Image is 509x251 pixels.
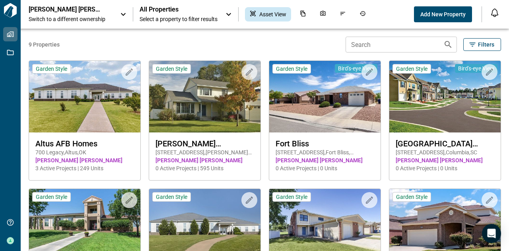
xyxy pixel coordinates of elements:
span: 700 Legacy , Altus , OK [35,148,134,156]
img: property-asset [149,61,260,132]
span: Garden Style [36,193,67,200]
span: Filters [478,41,494,49]
span: Garden Style [36,65,67,72]
span: [PERSON_NAME][GEOGRAPHIC_DATA] [155,139,254,148]
button: Search properties [440,37,456,53]
span: Garden Style [396,193,427,200]
span: [PERSON_NAME] [PERSON_NAME] [155,156,254,164]
span: Garden Style [396,65,427,72]
span: [PERSON_NAME] [PERSON_NAME] [276,156,374,164]
span: 0 Active Projects | 0 Units [396,164,494,172]
span: Garden Style [156,193,187,200]
span: Garden Style [156,65,187,72]
div: Issues & Info [335,7,351,21]
span: Switch to a different ownership [29,15,112,23]
span: Add New Property [420,10,466,18]
div: Asset View [245,7,291,21]
span: [STREET_ADDRESS] , Fort Bliss , [GEOGRAPHIC_DATA] [276,148,374,156]
img: property-asset [269,61,381,132]
span: Asset View [259,10,286,18]
span: All Properties [140,6,218,14]
span: Bird's-eye View [338,65,374,72]
button: Add New Property [414,6,472,22]
img: property-asset [29,61,140,132]
button: Open notification feed [488,6,501,19]
span: [GEOGRAPHIC_DATA][PERSON_NAME] [396,139,494,148]
div: Job History [355,7,371,21]
span: Altus AFB Homes [35,139,134,148]
img: property-asset [389,61,501,132]
p: [PERSON_NAME] [PERSON_NAME] [29,6,100,14]
div: Documents [295,7,311,21]
span: Garden Style [276,193,307,200]
span: Garden Style [276,65,307,72]
span: 0 Active Projects | 595 Units [155,164,254,172]
span: Fort Bliss [276,139,374,148]
div: Photos [315,7,331,21]
span: 3 Active Projects | 249 Units [35,164,134,172]
span: [PERSON_NAME] [PERSON_NAME] [35,156,134,164]
span: Bird's-eye View [458,65,494,72]
span: [PERSON_NAME] [PERSON_NAME] [396,156,494,164]
span: Select a property to filter results [140,15,218,23]
button: Filters [463,38,501,51]
span: [STREET_ADDRESS] , [PERSON_NAME][GEOGRAPHIC_DATA] , WA [155,148,254,156]
span: 0 Active Projects | 0 Units [276,164,374,172]
div: Open Intercom Messenger [482,224,501,243]
span: 9 Properties [29,41,342,49]
span: [STREET_ADDRESS] , Columbia , SC [396,148,494,156]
